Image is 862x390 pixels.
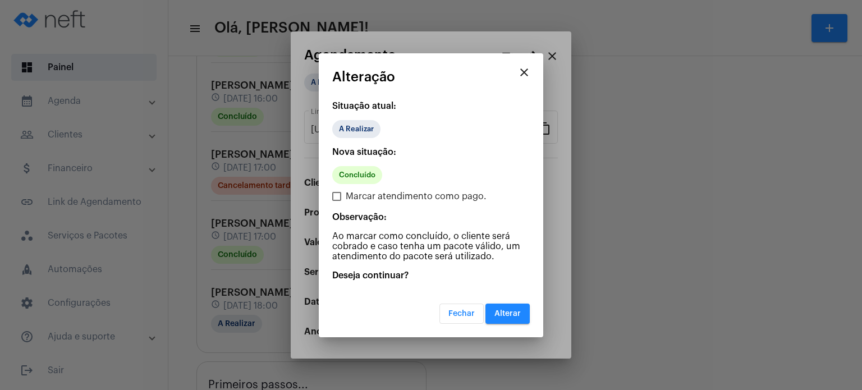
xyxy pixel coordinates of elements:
[332,212,530,222] p: Observação:
[332,120,380,138] mat-chip: A Realizar
[332,166,382,184] mat-chip: Concluído
[346,190,487,203] span: Marcar atendimento como pago.
[439,304,484,324] button: Fechar
[517,66,531,79] mat-icon: close
[494,310,521,318] span: Alterar
[448,310,475,318] span: Fechar
[332,70,395,84] span: Alteração
[332,101,530,111] p: Situação atual:
[485,304,530,324] button: Alterar
[332,147,530,157] p: Nova situação:
[332,231,530,261] p: Ao marcar como concluído, o cliente será cobrado e caso tenha um pacote válido, um atendimento do...
[332,270,530,281] p: Deseja continuar?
